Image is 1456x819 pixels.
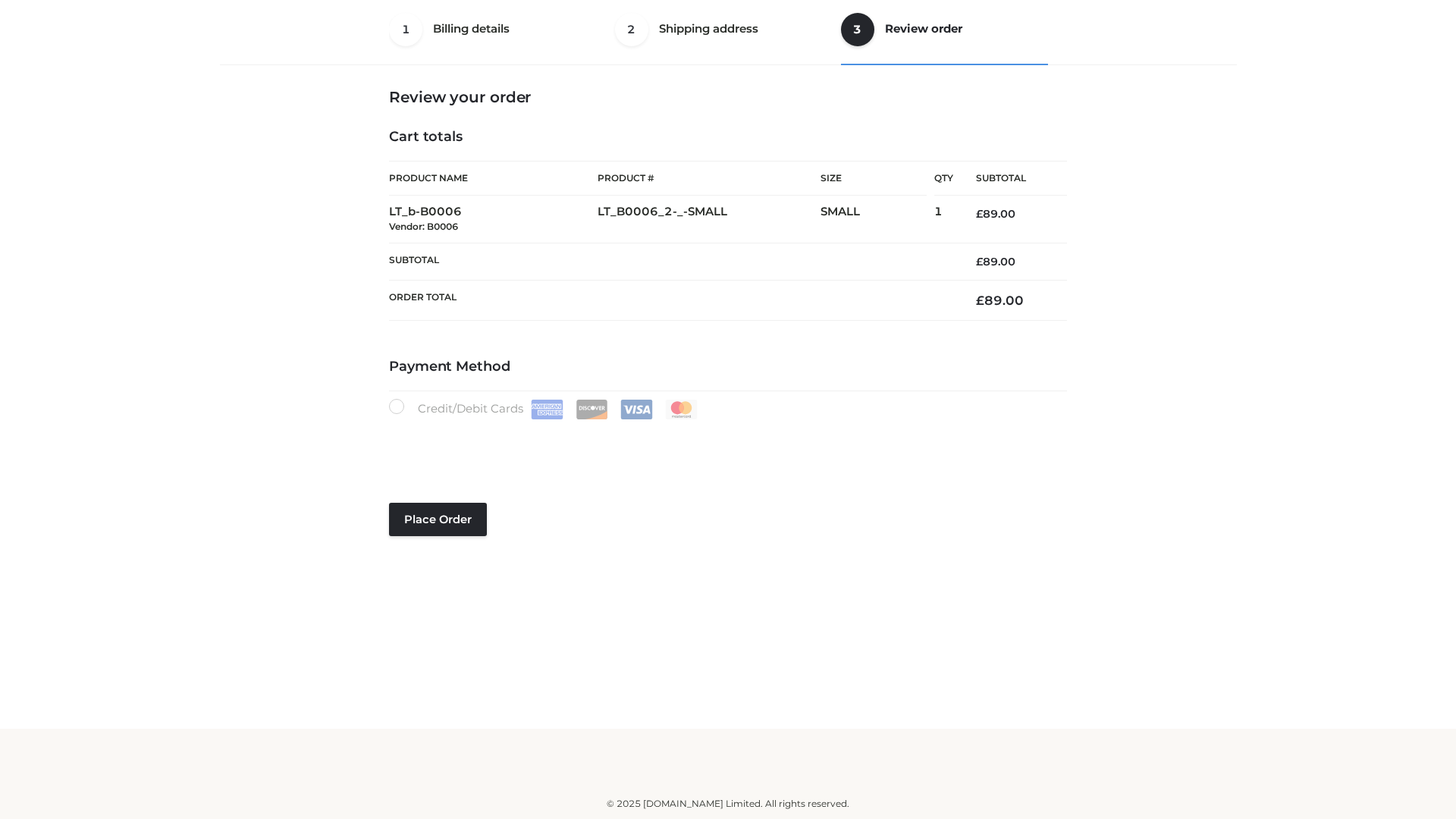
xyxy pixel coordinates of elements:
label: Credit/Debit Cards [389,399,699,419]
th: Subtotal [953,162,1067,196]
iframe: Secure payment input frame [386,416,1064,472]
td: SMALL [821,196,934,243]
bdi: 89.00 [976,207,1015,221]
th: Order Total [389,281,953,321]
h4: Cart totals [389,129,1067,146]
bdi: 89.00 [976,293,1024,308]
h4: Payment Method [389,359,1067,375]
span: £ [976,207,983,221]
td: LT_B0006_2-_-SMALL [598,196,821,243]
small: Vendor: B0006 [389,221,458,232]
th: Size [821,162,927,196]
span: £ [976,293,984,308]
span: £ [976,255,983,268]
h3: Review your order [389,88,1067,106]
img: Visa [620,400,653,419]
th: Product # [598,161,821,196]
td: LT_b-B0006 [389,196,598,243]
th: Product Name [389,161,598,196]
td: 1 [934,196,953,243]
th: Subtotal [389,243,953,280]
img: Discover [576,400,608,419]
bdi: 89.00 [976,255,1015,268]
img: Mastercard [665,400,698,419]
button: Place order [389,503,487,536]
th: Qty [934,161,953,196]
img: Amex [531,400,563,419]
div: © 2025 [DOMAIN_NAME] Limited. All rights reserved. [225,796,1231,811]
